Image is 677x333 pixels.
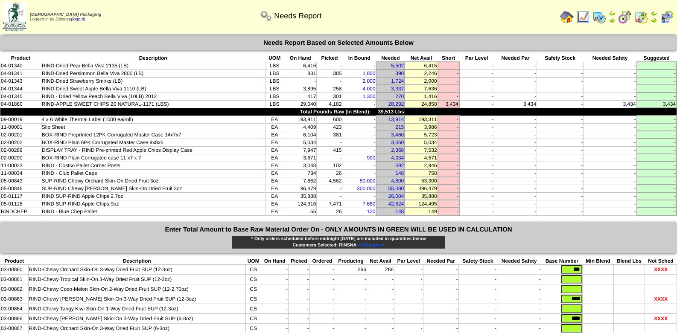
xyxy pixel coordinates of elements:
[494,177,537,185] td: -
[317,77,342,85] td: -
[537,85,584,93] td: -
[0,55,41,62] th: Product
[438,177,459,185] td: -
[494,123,537,131] td: -
[342,55,376,62] th: In Bound
[342,192,376,200] td: -
[41,185,265,192] td: SUP-RIND Chewy [PERSON_NAME] Skin-On Dried Fruit 3oz
[284,85,317,93] td: 3,895
[317,85,342,93] td: 258
[265,185,284,192] td: EA
[494,116,537,123] td: -
[362,201,375,207] a: 7,650
[637,208,677,215] td: -
[405,192,438,200] td: 35,888
[459,69,494,77] td: -
[265,123,284,131] td: EA
[405,200,438,208] td: 124,495
[584,100,637,108] td: 3,434
[637,85,677,93] td: -
[317,69,342,77] td: 385
[584,169,637,177] td: -
[367,155,375,161] a: 900
[0,162,41,169] td: 11-00023
[634,10,648,24] img: calendarinout.gif
[388,185,404,191] a: 55,080
[284,100,317,108] td: 29,040
[284,62,317,69] td: 6,416
[584,185,637,192] td: -
[342,62,376,69] td: -
[265,200,284,208] td: EA
[395,170,404,176] a: 148
[584,116,637,123] td: -
[494,93,537,100] td: -
[459,162,494,169] td: -
[405,208,438,215] td: 149
[0,116,41,123] td: 09-00019
[405,146,438,154] td: 7,532
[265,77,284,85] td: LBS
[274,12,321,20] span: Needs Report
[41,77,265,85] td: RIND-Dried Strawberry Smirks (LB)
[438,131,459,139] td: -
[584,131,637,139] td: -
[317,192,342,200] td: -
[584,62,637,69] td: -
[317,185,342,192] td: -
[651,10,657,17] img: arrowleft.gif
[284,208,317,215] td: 55
[459,146,494,154] td: -
[584,192,637,200] td: -
[459,123,494,131] td: -
[30,12,101,22] span: Logged in as Ddisney
[317,162,342,169] td: 102
[265,177,284,185] td: EA
[284,200,317,208] td: 124,316
[637,169,677,177] td: -
[405,85,438,93] td: 7,636
[637,69,677,77] td: -
[265,169,284,177] td: EA
[405,169,438,177] td: 758
[494,77,537,85] td: -
[284,139,317,146] td: 5,034
[317,200,342,208] td: 7,471
[41,93,265,100] td: RIND - Dried Yellow Peach Bella Viva (10LB) 2012
[576,10,590,24] img: line_graph.gif
[265,93,284,100] td: LBS
[284,185,317,192] td: 96,479
[284,131,317,139] td: 6,104
[537,177,584,185] td: -
[459,169,494,177] td: -
[459,192,494,200] td: -
[342,139,376,146] td: -
[618,10,632,24] img: calendarblend.gif
[637,192,677,200] td: -
[494,55,537,62] th: Needed Par
[3,3,26,31] img: zoroco-logo-small.webp
[0,146,41,154] td: 02-00289
[459,200,494,208] td: -
[395,208,404,214] a: 148
[342,100,376,108] td: -
[637,77,677,85] td: -
[391,63,404,69] a: 5,502
[0,169,41,177] td: 11-00034
[438,93,459,100] td: -
[637,154,677,162] td: -
[405,139,438,146] td: 5,034
[459,208,494,215] td: -
[317,55,342,62] th: Picked
[395,93,404,99] a: 270
[494,154,537,162] td: -
[41,154,265,162] td: BOX-RIND Plain Corrugated case 11 x7 x 7
[71,17,85,22] a: (logout)
[0,185,41,192] td: 05-00846
[405,69,438,77] td: 2,246
[459,62,494,69] td: -
[317,116,342,123] td: 600
[265,139,284,146] td: EA
[537,77,584,85] td: -
[367,208,375,214] a: 120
